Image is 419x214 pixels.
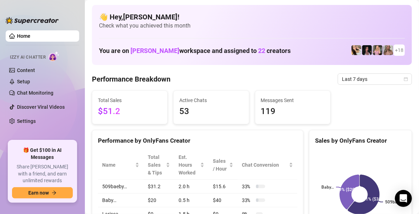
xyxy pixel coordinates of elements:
span: $51.2 [98,105,162,118]
img: Kenzie (@dmaxkenzfree) [373,45,383,55]
a: Discover Viral Videos [17,104,65,110]
text: 509baeby… [385,200,407,204]
a: Content [17,67,35,73]
span: [PERSON_NAME] [130,47,179,54]
span: Total Sales [98,96,162,104]
td: $20 [144,194,174,207]
td: 2.0 h [174,180,209,194]
button: Earn nowarrow-right [12,187,73,198]
span: + 18 [395,46,403,54]
th: Sales / Hour [209,150,238,180]
td: 0.5 h [174,194,209,207]
a: Settings [17,118,36,124]
div: Open Intercom Messenger [395,190,412,207]
img: Kenzie (@dmaxkenz) [383,45,393,55]
td: Baby… [98,194,144,207]
th: Name [98,150,144,180]
span: Last 7 days [342,74,408,84]
span: 53 [179,105,243,118]
td: $15.6 [209,180,238,194]
span: Messages Sent [261,96,325,104]
span: calendar [404,77,408,81]
div: Performance by OnlyFans Creator [98,136,297,145]
th: Chat Conversion [238,150,297,180]
span: 22 [258,47,265,54]
span: Izzy AI Chatter [10,54,46,61]
h1: You are on workspace and assigned to creators [99,47,291,55]
span: Total Sales & Tips [148,153,164,177]
h4: 👋 Hey, [PERSON_NAME] ! [99,12,405,22]
div: Sales by OnlyFans Creator [315,136,406,145]
img: logo-BBDzfeDw.svg [6,17,59,24]
span: 119 [261,105,325,118]
span: 33 % [242,196,253,204]
img: AI Chatter [48,51,59,61]
td: 509baeby… [98,180,144,194]
span: Active Chats [179,96,243,104]
span: 🎁 Get $100 in AI Messages [12,147,73,161]
img: Baby (@babyyyybellaa) [362,45,372,55]
h4: Performance Breakdown [92,74,170,84]
span: 33 % [242,183,253,190]
span: Check what you achieved this month [99,22,405,30]
img: Avry (@avryjennerfree) [351,45,361,55]
span: arrow-right [52,190,57,195]
a: Home [17,33,30,39]
text: Baby… [322,185,334,190]
span: Sales / Hour [213,157,228,173]
a: Chat Monitoring [17,90,53,96]
td: $40 [209,194,238,207]
span: Name [102,161,134,169]
td: $31.2 [144,180,174,194]
a: Setup [17,79,30,84]
span: Share [PERSON_NAME] with a friend, and earn unlimited rewards [12,164,73,184]
span: Chat Conversion [242,161,287,169]
div: Est. Hours Worked [179,153,199,177]
th: Total Sales & Tips [144,150,174,180]
span: Earn now [28,190,49,196]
